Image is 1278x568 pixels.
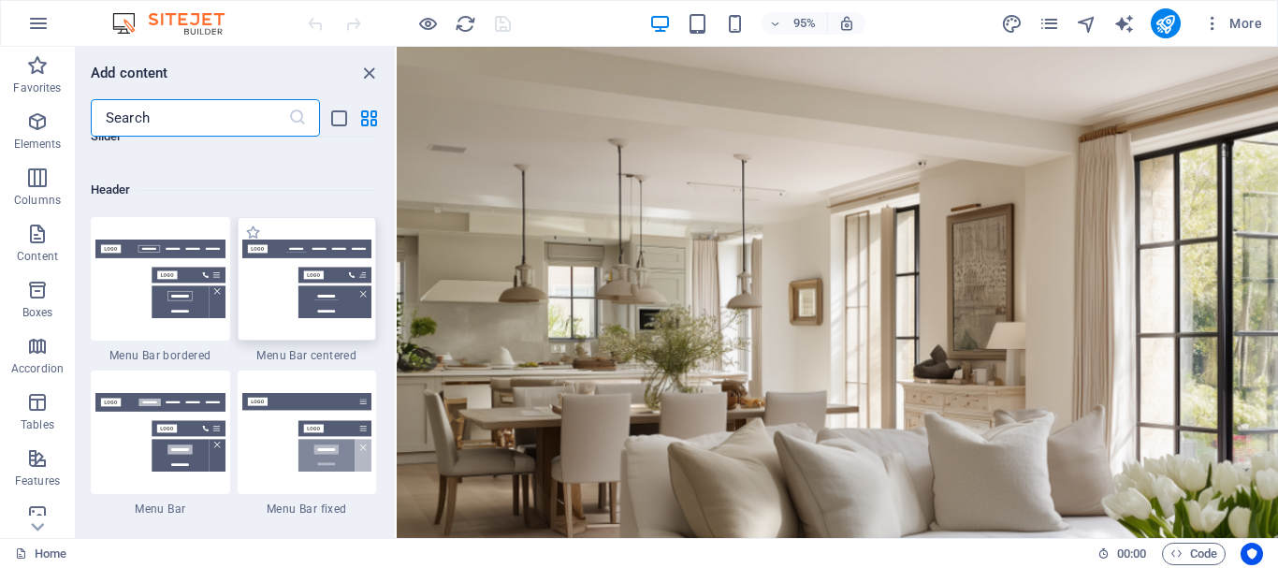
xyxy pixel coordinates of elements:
img: menu-bar-bordered.svg [95,240,225,318]
iframe: To enrich screen reader interactions, please activate Accessibility in Grammarly extension settings [397,47,1278,538]
p: Elements [14,137,62,152]
button: navigator [1076,12,1098,35]
i: Navigator [1076,13,1097,35]
span: Menu Bar [91,502,230,517]
i: Design (Ctrl+Alt+Y) [1001,13,1023,35]
button: Usercentrics [1241,543,1263,565]
span: Menu Bar bordered [91,348,230,363]
button: close panel [357,62,380,84]
span: Add to favorites [245,225,261,240]
p: Columns [14,193,61,208]
img: menu-bar-fixed.svg [242,393,372,472]
img: menu-bar.svg [95,393,225,472]
span: Menu Bar centered [238,348,377,363]
h6: Add content [91,62,168,84]
span: More [1203,14,1262,33]
h6: Slider [91,125,376,148]
button: More [1196,8,1270,38]
div: Menu Bar bordered [91,217,230,363]
span: 00 00 [1117,543,1146,565]
button: text_generator [1113,12,1136,35]
img: menu-bar-centered.svg [242,240,372,318]
p: Accordion [11,361,64,376]
p: Features [15,473,60,488]
div: Menu Bar fixed [238,371,377,517]
button: list-view [327,107,350,129]
span: Code [1170,543,1217,565]
a: Click to cancel selection. Double-click to open Pages [15,543,66,565]
p: Boxes [22,305,53,320]
p: Content [17,249,58,264]
div: Menu Bar centered [238,217,377,363]
button: publish [1151,8,1181,38]
p: Tables [21,417,54,432]
button: pages [1038,12,1061,35]
h6: Header [91,179,376,201]
i: Publish [1155,13,1176,35]
h6: Session time [1097,543,1147,565]
span: : [1130,546,1133,561]
span: Menu Bar fixed [238,502,377,517]
i: Pages (Ctrl+Alt+S) [1038,13,1060,35]
input: Search [91,99,288,137]
i: AI Writer [1113,13,1135,35]
button: grid-view [357,107,380,129]
p: Favorites [13,80,61,95]
button: design [1001,12,1024,35]
div: Menu Bar [91,371,230,517]
button: Code [1162,543,1226,565]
